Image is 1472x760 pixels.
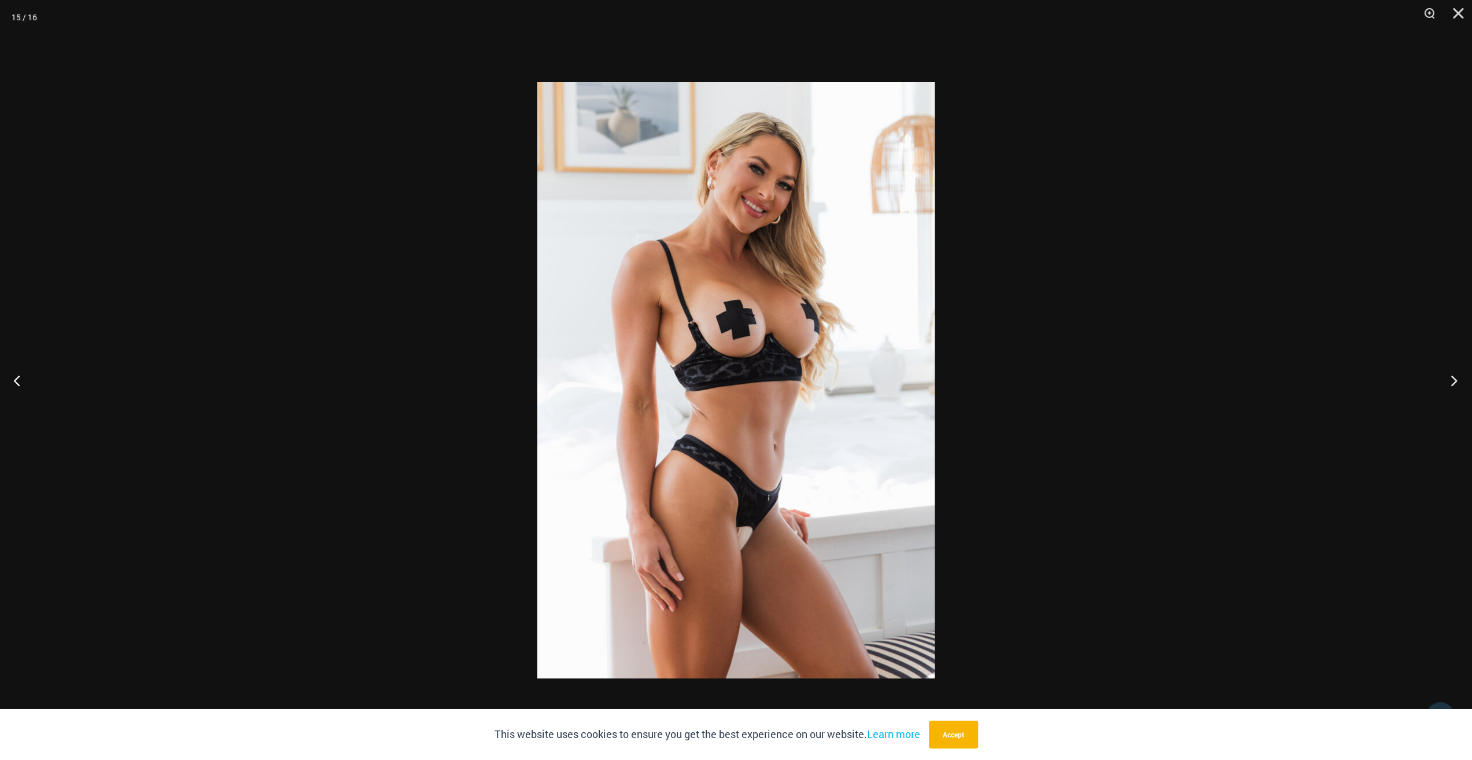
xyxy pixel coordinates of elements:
[495,726,920,743] p: This website uses cookies to ensure you get the best experience on our website.
[12,9,37,26] div: 15 / 16
[929,721,978,748] button: Accept
[1429,351,1472,409] button: Next
[867,727,920,741] a: Learn more
[537,82,935,678] img: Nights Fall Silver Leopard 1036 Bra 6046 Thong 05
